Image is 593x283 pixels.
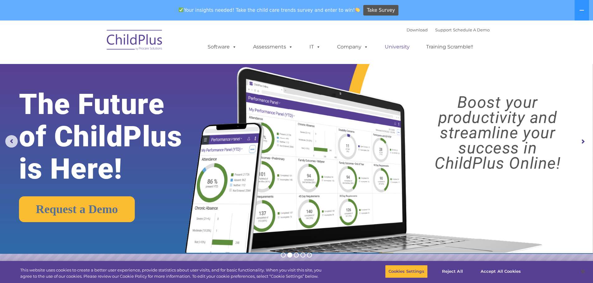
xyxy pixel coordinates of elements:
[477,265,524,278] button: Accept All Cookies
[367,5,395,16] span: Take Survey
[407,27,490,32] font: |
[410,95,586,171] rs-layer: Boost your productivity and streamline your success in ChildPlus Online!
[420,41,479,53] a: Training Scramble!!
[435,27,452,32] a: Support
[433,265,472,278] button: Reject All
[87,41,106,46] span: Last name
[303,41,327,53] a: IT
[355,7,360,12] img: 👏
[19,88,208,185] rs-layer: The Future of ChildPlus is Here!
[331,41,374,53] a: Company
[87,66,113,71] span: Phone number
[363,5,398,16] a: Take Survey
[379,41,416,53] a: University
[247,41,299,53] a: Assessments
[201,41,243,53] a: Software
[179,7,183,12] img: ✅
[385,265,428,278] button: Cookies Settings
[576,265,590,278] button: Close
[20,267,326,279] div: This website uses cookies to create a better user experience, provide statistics about user visit...
[453,27,490,32] a: Schedule A Demo
[176,4,363,16] span: Your insights needed! Take the child care trends survey and enter to win!
[407,27,428,32] a: Download
[19,196,135,222] a: Request a Demo
[104,25,166,57] img: ChildPlus by Procare Solutions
